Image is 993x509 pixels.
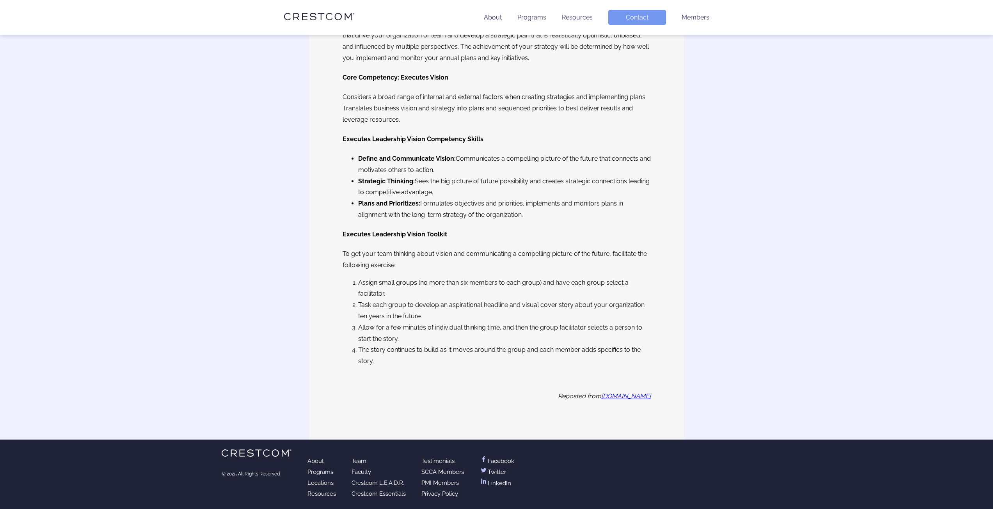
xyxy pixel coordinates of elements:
[421,468,464,475] a: SCCA Members
[343,134,651,145] h4: Executes Leadership Vision Competency Skills
[358,198,651,221] li: Formulates objectives and priorities, implements and monitors plans in alignment with the long-te...
[358,344,651,367] li: The story continues to build as it moves around the group and each member adds specifics to the s...
[608,10,666,25] a: Contact
[484,14,502,21] a: About
[343,229,651,240] h4: Executes Leadership Vision Toolkit
[601,392,651,400] a: [DOMAIN_NAME]
[421,479,459,486] a: PMI Members
[352,479,404,486] a: Crestcom L.E.A.D.R.
[343,72,651,83] h4: Core Competency: Executes Vision
[307,490,336,497] a: Resources
[562,14,593,21] a: Resources
[358,155,456,162] strong: Define and Communicate Vision:
[480,479,511,487] a: LinkedIn
[343,248,651,271] p: To get your team thinking about vision and communicating a compelling picture of the future, faci...
[307,458,324,465] a: About
[358,200,420,207] strong: Plans and Prioritizes:
[307,479,334,486] a: Locations
[358,177,415,185] strong: Strategic Thinking:
[343,92,651,125] p: Considers a broad range of internal and external factors when creating strategies and implementin...
[358,322,651,345] li: Allow for a few minutes of individual thinking time, and then the group facilitator selects a per...
[421,490,458,497] a: Privacy Policy
[480,468,506,475] a: Twitter
[352,490,406,497] a: Crestcom Essentials
[358,176,651,199] li: Sees the big picture of future possibility and creates strategic connections leading to competiti...
[517,14,546,21] a: Programs
[558,392,651,400] em: Reposted from
[682,14,709,21] a: Members
[222,471,292,477] div: © 2025 All Rights Reserved
[352,458,366,465] a: Team
[307,468,333,475] a: Programs
[480,458,514,465] a: Facebook
[358,277,651,300] li: Assign small groups (no more than six members to each group) and have each group select a facilit...
[358,300,651,322] li: Task each group to develop an aspirational headline and visual cover story about your organizatio...
[421,458,455,465] a: Testimonials
[352,468,371,475] a: Faculty
[358,153,651,176] li: Communicates a compelling picture of the future that connects and motivates others to action.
